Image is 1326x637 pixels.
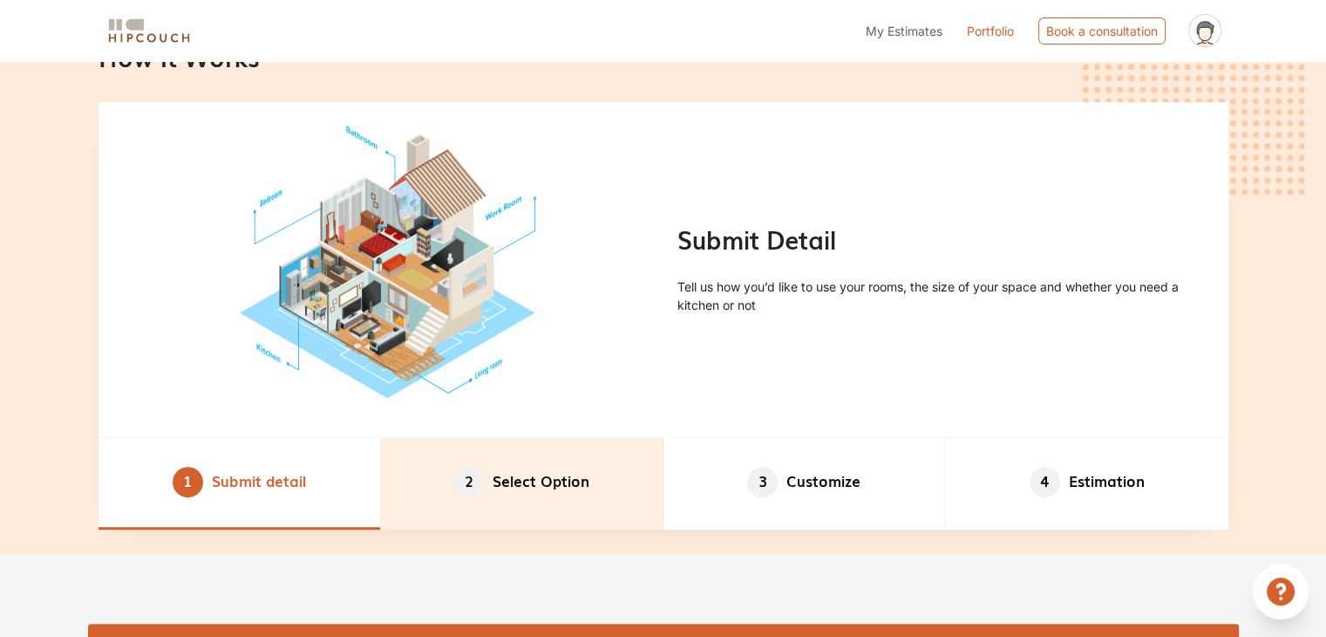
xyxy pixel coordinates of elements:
[105,11,193,51] span: logo-horizontal.svg
[747,467,778,497] span: 3
[663,438,946,530] li: Customize
[866,24,942,38] span: My Estimates
[946,438,1228,530] li: Estimation
[967,22,1014,40] a: Portfolio
[99,438,381,530] li: Submit detail
[453,467,484,497] span: 2
[105,16,193,46] img: logo-horizontal.svg
[381,438,663,530] li: Select Option
[173,467,203,497] span: 1
[99,42,1228,72] h2: How It Works
[1030,467,1060,497] span: 4
[1038,17,1166,45] div: Book a consultation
